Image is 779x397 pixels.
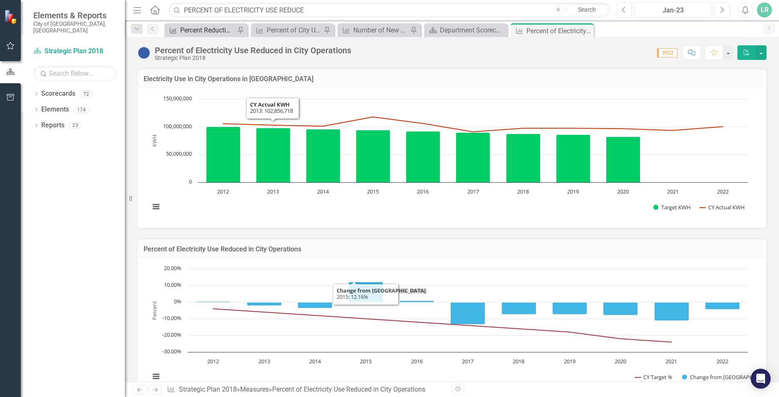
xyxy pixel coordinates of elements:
div: Percent of Electricity Use Reduced in City Operations [526,26,592,36]
path: 2020, 81,891,564. Target KWH. [606,136,640,182]
div: Jan-23 [637,5,709,15]
button: LR [757,2,772,17]
path: 2021, -11.04772268. Change from Baseline. [655,303,689,321]
path: 2015, 93,863,890. Target KWH. [356,130,390,182]
path: 2012, 100,121,483. Target KWH. [206,127,241,182]
text: 0% [174,298,181,305]
div: Percent of Electricity Use Reduced in City Operations [272,385,425,393]
a: Percent of City Utility Accounts that have Achieved a 20% Reduction in Annual Electricity Consump... [253,25,322,35]
svg: Interactive chart [146,265,752,390]
input: Search ClearPoint... [169,3,610,17]
text: 150,000,000 [163,94,192,102]
text: 2022 [717,357,728,365]
button: Show CY Target % [635,373,673,381]
svg: Interactive chart [146,95,752,220]
div: Department Scorecard [440,25,505,35]
text: 2017 [462,357,474,365]
button: View chart menu, Chart [150,371,162,382]
a: Elements [41,105,69,114]
div: 72 [79,90,93,97]
div: Percent of City Utility Accounts that have Achieved a 20% Reduction in Annual Electricity Consump... [267,25,322,35]
img: ClearPoint Strategy [4,10,19,24]
div: Strategic Plan 2018 [155,55,351,61]
text: 2017 [467,188,479,195]
button: Show CY Actual KWH [700,203,745,211]
div: » » [167,385,446,395]
path: 2017, -13.45958729. Change from Baseline. [451,303,485,325]
text: -10.00% [162,314,181,322]
small: City of [GEOGRAPHIC_DATA], [GEOGRAPHIC_DATA] [33,20,117,34]
a: Measures [240,385,269,393]
a: Strategic Plan 2018 [179,385,237,393]
path: 2013, -2.03113016. Change from Baseline. [247,303,282,306]
text: 2021 [665,357,677,365]
a: Scorecards [41,89,75,99]
text: 2018 [517,188,529,195]
text: 2016 [411,357,423,365]
button: Show Target KWH [653,203,691,211]
text: 20.00% [164,264,181,272]
div: Chart. Highcharts interactive chart. [146,95,758,220]
path: 2014, 95,949,754. Target KWH. [306,129,340,182]
text: 2015 [360,357,372,365]
a: Search [566,4,608,16]
div: Chart. Highcharts interactive chart. [146,265,758,390]
text: 10.00% [164,281,181,288]
text: 50,000,000 [166,150,192,157]
text: 2014 [309,357,321,365]
path: 2015, 12.16246321. Change from Baseline. [349,282,383,303]
text: 2021 [667,188,679,195]
path: 2022, -4.37585262. Change from Baseline. [705,303,740,310]
div: Percent Reduction in Greenhouse Gas Emissions from City Operations [180,25,235,35]
text: 2013 [267,188,279,195]
text: 2012 [217,188,229,195]
path: 2018, -7.30025574. Change from Baseline. [502,303,536,315]
div: 174 [73,106,89,113]
span: 2022 [657,48,677,57]
button: View chart menu, Chart [150,201,162,213]
text: 100,000,000 [163,122,192,130]
div: Percent of Electricity Use Reduced in City Operations [155,46,351,55]
path: 2018, 87,606,297. Target KWH. [506,134,541,182]
text: 2020 [615,357,626,365]
a: Strategic Plan 2018 [33,47,117,56]
text: 2013 [258,357,270,365]
div: Open Intercom Messenger [751,369,771,389]
path: 2020, -7.98308892. Change from Baseline. [603,303,638,315]
path: 2017, 89,692,161. Target KWH. [456,132,490,182]
path: 2013, 98,035,618. Target KWH. [256,128,290,182]
span: Elements & Reports [33,10,117,20]
text: Percent [151,301,158,320]
path: 2019, -7.3730299. Change from Baseline. [553,303,587,315]
div: 23 [69,122,82,129]
text: 2019 [564,357,576,365]
g: CY Actual KWH, series 2 of 2. Line with 11 data points. [222,115,724,134]
path: 2016, 91,778,026. Target KWH. [406,131,440,182]
button: Show Change from Baseline [682,373,744,381]
img: Information Unavailable [137,46,151,60]
button: Jan-23 [634,2,712,17]
text: 2015 [367,188,379,195]
text: 0 [189,178,192,185]
text: -30.00% [162,347,181,355]
text: KWH [151,134,158,146]
a: Reports [41,121,65,130]
g: Target KWH, series 1 of 2. Bar series with 11 bars. [206,99,723,183]
g: Change from Baseline, series 2 of 2. Bar series with 11 bars. [196,282,740,325]
text: 2019 [567,188,579,195]
text: 2022 [717,188,729,195]
path: 2016, 0.95196377. Change from Baseline. [400,301,434,303]
text: 2016 [417,188,429,195]
a: Percent Reduction in Greenhouse Gas Emissions from City Operations [166,25,235,35]
input: Search Below... [33,66,117,81]
div: Number of New Trees Planted in Public Places and Provided to Residents [353,25,408,35]
h3: Percent of Electricity Use Reduced in City Operations [144,246,760,253]
path: 2019, 85,520,433. Target KWH. [556,134,590,182]
h3: Electricity Use in City Operations in [GEOGRAPHIC_DATA] [144,75,760,83]
text: 2020 [617,188,629,195]
path: 2014, -3.70160984. Change from Baseline. [298,303,332,308]
a: Department Scorecard [426,25,505,35]
a: Number of New Trees Planted in Public Places and Provided to Residents [340,25,408,35]
text: 2014 [317,188,329,195]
